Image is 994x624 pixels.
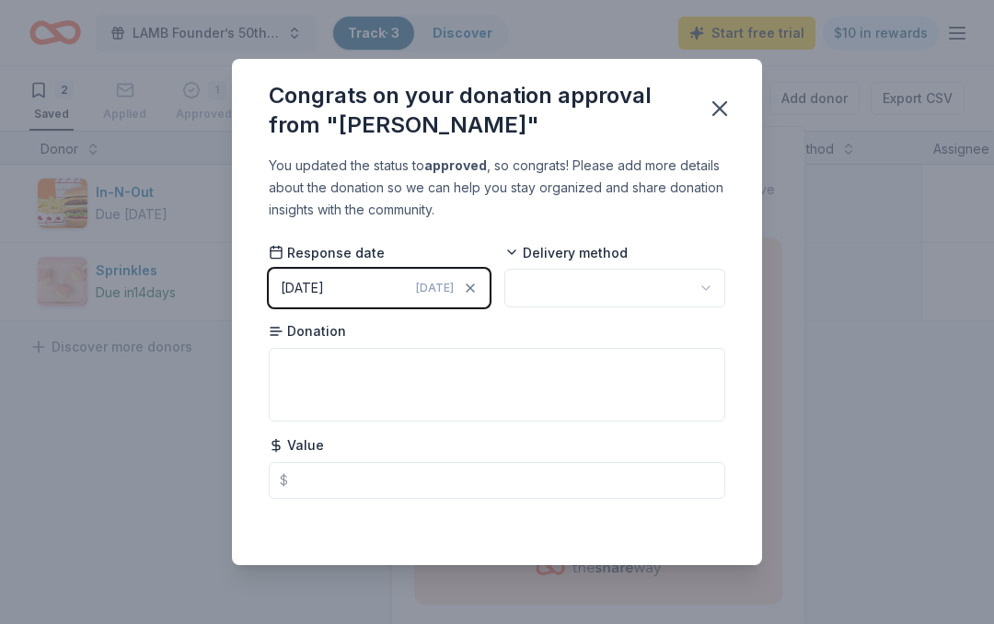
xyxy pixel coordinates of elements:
[269,269,490,307] button: [DATE][DATE]
[504,244,628,262] span: Delivery method
[269,322,346,341] span: Donation
[269,81,685,140] div: Congrats on your donation approval from "[PERSON_NAME]"
[416,281,454,295] span: [DATE]
[269,436,324,455] span: Value
[424,157,487,173] b: approved
[281,277,324,299] div: [DATE]
[269,155,725,221] div: You updated the status to , so congrats! Please add more details about the donation so we can hel...
[269,244,385,262] span: Response date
